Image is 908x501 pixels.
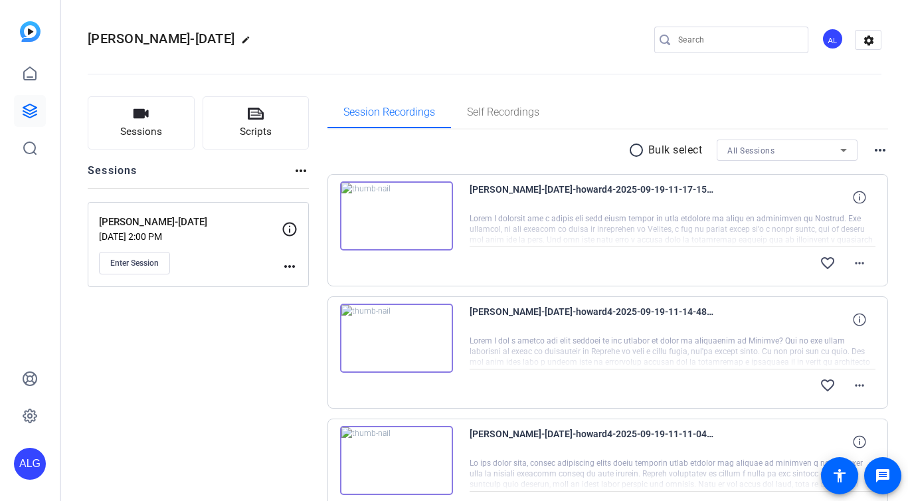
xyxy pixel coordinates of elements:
[120,124,162,140] span: Sessions
[241,35,257,51] mat-icon: edit
[203,96,310,150] button: Scripts
[14,448,46,480] div: ALG
[240,124,272,140] span: Scripts
[470,181,715,213] span: [PERSON_NAME]-[DATE]-howard4-2025-09-19-11-17-15-576-0
[822,28,845,51] ngx-avatar: Arizona Law Group
[88,163,137,188] h2: Sessions
[99,215,282,230] p: [PERSON_NAME]-[DATE]
[343,107,435,118] span: Session Recordings
[88,96,195,150] button: Sessions
[110,258,159,268] span: Enter Session
[340,304,453,373] img: thumb-nail
[20,21,41,42] img: blue-gradient.svg
[470,426,715,458] span: [PERSON_NAME]-[DATE]-howard4-2025-09-19-11-11-04-580-0
[293,163,309,179] mat-icon: more_horiz
[340,181,453,250] img: thumb-nail
[99,252,170,274] button: Enter Session
[852,377,867,393] mat-icon: more_horiz
[872,142,888,158] mat-icon: more_horiz
[467,107,539,118] span: Self Recordings
[99,231,282,242] p: [DATE] 2:00 PM
[832,468,848,484] mat-icon: accessibility
[282,258,298,274] mat-icon: more_horiz
[648,142,703,158] p: Bulk select
[820,255,836,271] mat-icon: favorite_border
[822,28,844,50] div: AL
[340,426,453,495] img: thumb-nail
[856,31,882,50] mat-icon: settings
[470,304,715,336] span: [PERSON_NAME]-[DATE]-howard4-2025-09-19-11-14-48-131-0
[88,31,234,47] span: [PERSON_NAME]-[DATE]
[628,142,648,158] mat-icon: radio_button_unchecked
[727,146,774,155] span: All Sessions
[820,377,836,393] mat-icon: favorite_border
[852,255,867,271] mat-icon: more_horiz
[678,32,798,48] input: Search
[875,468,891,484] mat-icon: message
